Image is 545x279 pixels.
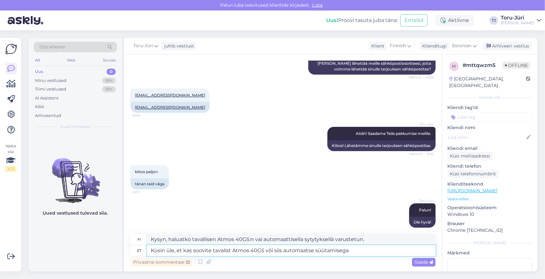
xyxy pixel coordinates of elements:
div: [GEOGRAPHIC_DATA], [GEOGRAPHIC_DATA] [449,76,526,89]
span: Luba [310,2,325,8]
div: Küsi meiliaadressi [447,152,493,160]
a: [EMAIL_ADDRESS][DOMAIN_NAME] [135,105,205,110]
p: Kliendi tag'id [447,104,532,111]
span: 16:09 [132,113,156,118]
span: Toru-Jüri [133,42,153,49]
textarea: Küsin üle, et kas soovite tavalist Atmos 40GS või siis automaatse süütamisega [147,245,436,256]
div: tänan teid väga [130,179,169,189]
span: 16:10 [132,190,156,195]
a: [EMAIL_ADDRESS][DOMAIN_NAME] [135,93,205,98]
div: Aktiivne [435,15,474,26]
span: Toru-Jüri [410,198,434,203]
div: Privaatne kommentaar [130,258,192,267]
div: Uus [35,69,43,75]
span: Nähtud ✓ 16:09 [409,75,434,80]
span: Nähtud ✓ 16:10 [409,151,434,156]
div: # mttqwzm5 [463,62,502,69]
p: Klienditeekond [447,181,532,187]
div: 99+ [102,77,116,84]
p: Märkmed [447,250,532,256]
span: Uued vestlused [61,124,90,129]
p: Kliendi email [447,145,532,152]
div: Toru-Jüri [501,15,534,20]
div: Proovi tasuta juba täna: [326,17,398,24]
div: Minu vestlused [35,77,66,84]
input: Lisa nimi [448,134,525,141]
p: Kliendi telefon [447,163,532,170]
div: Klient [369,43,384,49]
span: Finnish [390,42,406,49]
p: Kliendi nimi [447,124,532,131]
div: Kiitos! Lähetämme sinulle tarjouksen sähköpostitse. [327,140,436,151]
span: m [452,64,456,69]
span: Saada [415,259,433,265]
p: Chrome [TECHNICAL_ID] [447,227,532,234]
div: Kõik [35,104,44,110]
p: Operatsioonisüsteem [447,204,532,211]
div: Web [66,56,77,64]
div: 0 [107,69,116,75]
div: Ole hyvä! [409,217,436,228]
input: Lisa tag [447,112,532,122]
span: Palun! [419,208,431,212]
textarea: Kysyn, haluatko tavallisen Atmos 40GS:n vai automaattisella sytytyksellä varustetun. [147,234,436,245]
a: [URL][DOMAIN_NAME] [447,188,497,194]
div: AI Assistent [35,95,59,101]
span: 16:10 [410,228,434,233]
span: Aitäh! Saadame Teile pakkumise meilile. [356,131,431,136]
p: Windows 10 [447,211,532,218]
img: No chats [29,147,122,204]
div: fi [138,234,141,245]
span: Otsi kliente [39,44,65,50]
div: Arhiveeri vestlus [483,42,532,50]
div: Arhiveeritud [35,113,61,119]
div: Socials [101,56,117,64]
p: Uued vestlused tulevad siia. [43,210,108,217]
div: et [137,245,141,256]
div: Klienditugi [420,43,447,49]
img: Askly Logo [5,43,17,55]
span: kiitos paljon [135,169,158,174]
button: Emailid [400,14,428,26]
span: Offline [502,62,530,69]
div: Kliendi info [447,95,532,100]
b: Uus! [326,17,338,23]
div: [PERSON_NAME] [501,20,534,26]
div: Tiimi vestlused [35,86,66,92]
div: juhib vestlust [162,43,194,49]
div: [PERSON_NAME] lähettää meille sähköpostiosoitteesi, jotta voimme lähettää sinulle tarjouksen sähk... [308,58,436,75]
p: Brauser [447,220,532,227]
p: Vaata edasi ... [447,196,532,202]
span: Estonian [452,42,472,49]
div: TJ [489,16,498,25]
a: Toru-Jüri[PERSON_NAME] [501,15,541,26]
div: [PERSON_NAME] [447,240,532,246]
div: 99+ [102,86,116,92]
span: Toru-Jüri [410,122,434,127]
div: All [34,56,41,64]
div: Vaata siia [5,143,17,172]
div: Küsi telefoninumbrit [447,170,499,178]
div: 1 / 3 [5,166,17,172]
